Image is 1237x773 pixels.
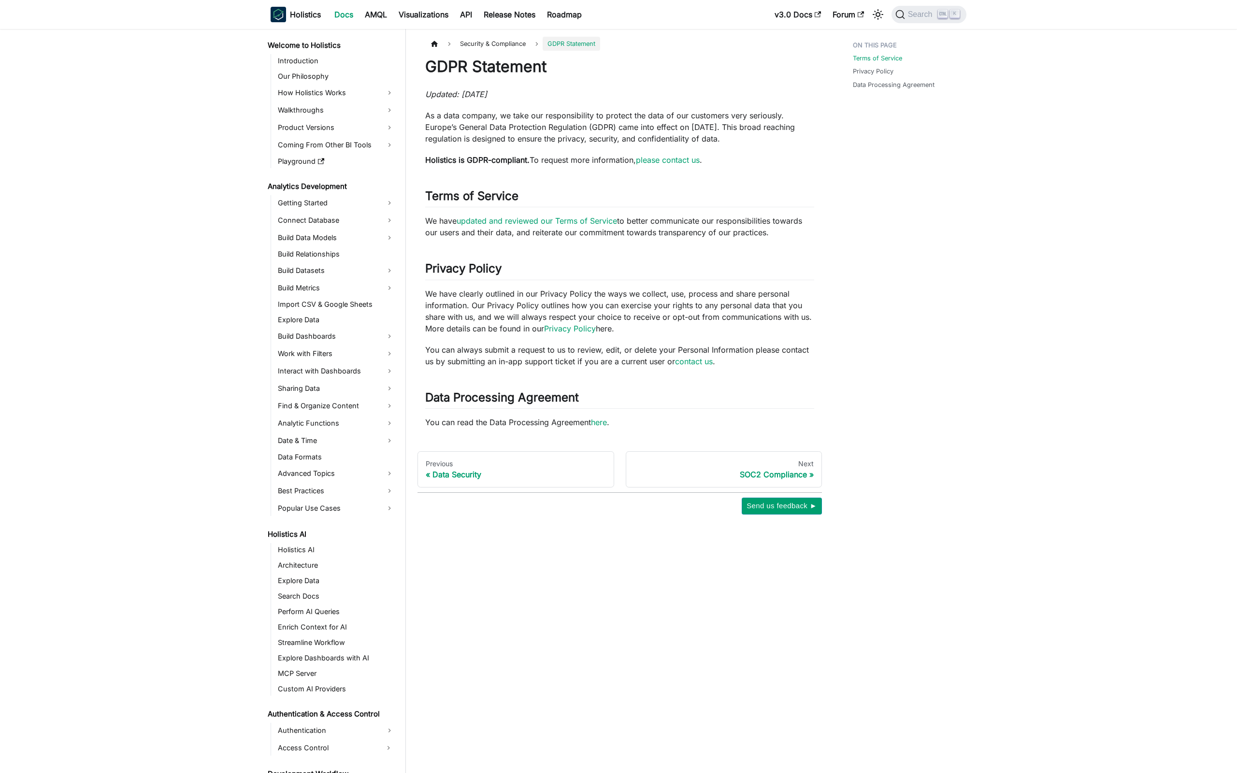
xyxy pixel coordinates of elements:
[425,57,814,76] h1: GDPR Statement
[265,528,397,541] a: Holistics AI
[636,155,700,165] a: please contact us
[634,470,814,479] div: SOC2 Compliance
[870,7,886,22] button: Switch between dark and light mode (currently light mode)
[275,483,397,499] a: Best Practices
[425,110,814,144] p: As a data company, we take our responsibility to protect the data of our customers very seriously...
[275,415,397,431] a: Analytic Functions
[591,417,607,427] a: here
[275,636,397,649] a: Streamline Workflow
[747,500,817,512] span: Send us feedback ►
[426,459,606,468] div: Previous
[675,357,713,366] a: contact us
[853,67,893,76] a: Privacy Policy
[275,213,397,228] a: Connect Database
[853,80,935,89] a: Data Processing Agreement
[275,230,397,245] a: Build Data Models
[290,9,321,20] b: Holistics
[275,620,397,634] a: Enrich Context for AI
[275,329,397,344] a: Build Dashboards
[892,6,966,23] button: Search (Ctrl+K)
[950,10,960,18] kbd: K
[275,70,397,83] a: Our Philosophy
[275,137,397,153] a: Coming From Other BI Tools
[265,39,397,52] a: Welcome to Holistics
[275,263,397,278] a: Build Datasets
[543,37,600,51] span: GDPR Statement
[426,470,606,479] div: Data Security
[417,451,822,488] nav: Docs pages
[742,498,822,514] button: Send us feedback ►
[275,450,397,464] a: Data Formats
[425,344,814,367] p: You can always submit a request to us to review, edit, or delete your Personal Information please...
[275,501,397,516] a: Popular Use Cases
[425,37,814,51] nav: Breadcrumbs
[541,7,588,22] a: Roadmap
[275,280,397,296] a: Build Metrics
[544,324,596,333] a: Privacy Policy
[359,7,393,22] a: AMQL
[275,54,397,68] a: Introduction
[853,54,902,63] a: Terms of Service
[275,298,397,311] a: Import CSV & Google Sheets
[265,180,397,193] a: Analytics Development
[425,89,487,99] em: Updated: [DATE]
[275,363,397,379] a: Interact with Dashboards
[769,7,827,22] a: v3.0 Docs
[265,707,397,721] a: Authentication & Access Control
[425,37,444,51] a: Home page
[455,37,531,51] span: Security & Compliance
[425,390,814,409] h2: Data Processing Agreement
[275,667,397,680] a: MCP Server
[275,433,397,448] a: Date & Time
[275,102,397,118] a: Walkthroughs
[275,740,380,756] a: Access Control
[425,215,814,238] p: We have to better communicate our responsibilities towards our users and their data, and reiterat...
[275,574,397,587] a: Explore Data
[425,189,814,207] h2: Terms of Service
[329,7,359,22] a: Docs
[261,29,406,773] nav: Docs sidebar
[454,7,478,22] a: API
[275,543,397,557] a: Holistics AI
[275,589,397,603] a: Search Docs
[634,459,814,468] div: Next
[271,7,286,22] img: Holistics
[275,466,397,481] a: Advanced Topics
[425,261,814,280] h2: Privacy Policy
[827,7,870,22] a: Forum
[393,7,454,22] a: Visualizations
[275,195,397,211] a: Getting Started
[271,7,321,22] a: HolisticsHolistics
[425,155,530,165] strong: Holistics is GDPR-compliant.
[478,7,541,22] a: Release Notes
[275,85,397,100] a: How Holistics Works
[275,247,397,261] a: Build Relationships
[275,682,397,696] a: Custom AI Providers
[275,381,397,396] a: Sharing Data
[275,398,397,414] a: Find & Organize Content
[275,651,397,665] a: Explore Dashboards with AI
[425,416,814,428] p: You can read the Data Processing Agreement .
[275,605,397,618] a: Perform AI Queries
[275,558,397,572] a: Architecture
[275,155,397,168] a: Playground
[425,288,814,334] p: We have clearly outlined in our Privacy Policy the ways we collect, use, process and share person...
[275,313,397,327] a: Explore Data
[275,346,397,361] a: Work with Filters
[275,723,397,738] a: Authentication
[275,120,397,135] a: Product Versions
[425,154,814,166] p: To request more information, .
[626,451,822,488] a: NextSOC2 Compliance
[457,216,617,226] a: updated and reviewed our Terms of Service
[905,10,938,19] span: Search
[417,451,614,488] a: PreviousData Security
[380,740,397,756] button: Expand sidebar category 'Access Control'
